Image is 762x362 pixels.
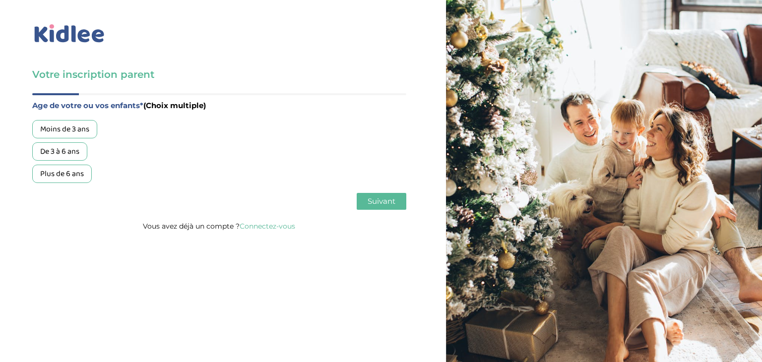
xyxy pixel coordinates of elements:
h3: Votre inscription parent [32,67,406,81]
p: Vous avez déjà un compte ? [32,220,406,233]
button: Précédent [32,193,79,210]
div: Plus de 6 ans [32,165,92,183]
span: Suivant [368,196,395,206]
a: Connectez-vous [240,222,295,231]
span: (Choix multiple) [143,101,206,110]
div: Moins de 3 ans [32,120,97,138]
button: Suivant [357,193,406,210]
div: De 3 à 6 ans [32,142,87,161]
img: logo_kidlee_bleu [32,22,107,45]
label: Age de votre ou vos enfants* [32,99,406,112]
